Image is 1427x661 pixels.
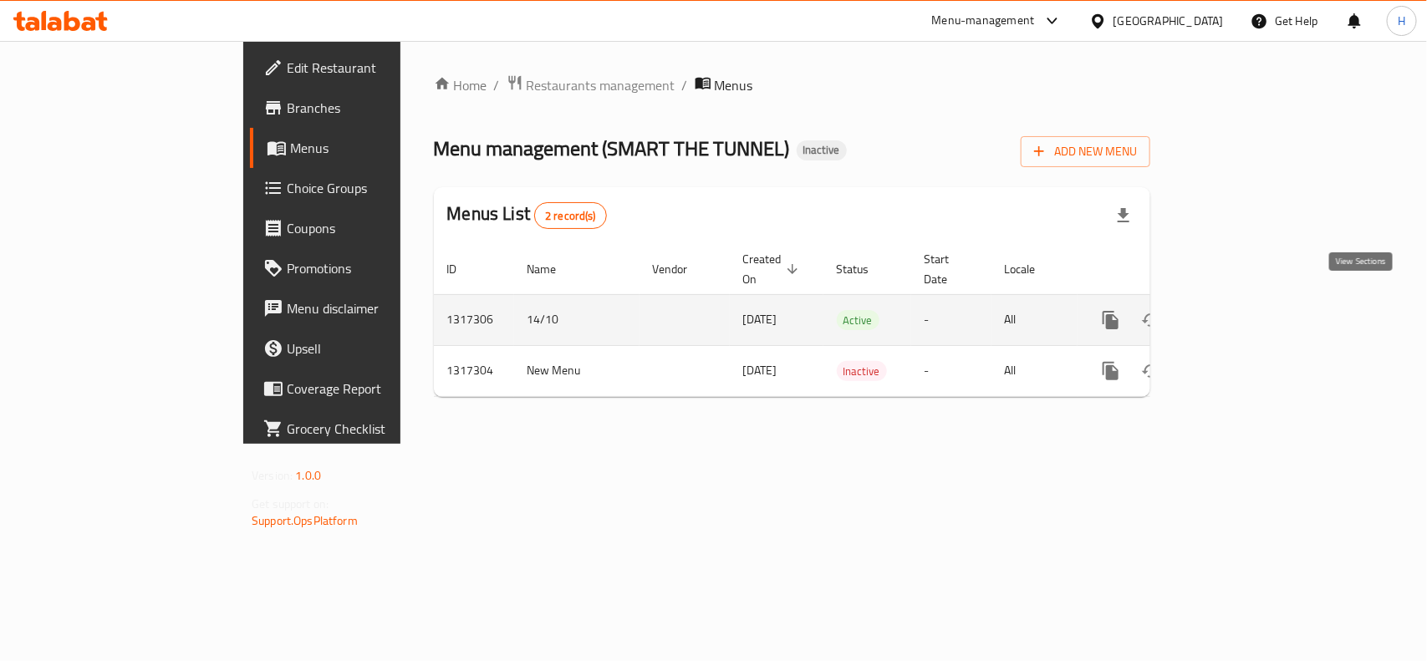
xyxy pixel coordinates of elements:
[925,249,971,289] span: Start Date
[837,362,887,381] span: Inactive
[797,140,847,160] div: Inactive
[743,359,777,381] span: [DATE]
[1078,244,1265,295] th: Actions
[837,361,887,381] div: Inactive
[1034,141,1137,162] span: Add New Menu
[250,369,482,409] a: Coverage Report
[911,294,991,345] td: -
[837,310,879,330] div: Active
[514,294,640,345] td: 14/10
[287,298,468,318] span: Menu disclaimer
[682,75,688,95] li: /
[743,249,803,289] span: Created On
[911,345,991,396] td: -
[287,98,468,118] span: Branches
[1021,136,1150,167] button: Add New Menu
[252,465,293,486] span: Version:
[250,88,482,128] a: Branches
[250,168,482,208] a: Choice Groups
[250,328,482,369] a: Upsell
[434,74,1150,96] nav: breadcrumb
[1103,196,1144,236] div: Export file
[287,379,468,399] span: Coverage Report
[715,75,753,95] span: Menus
[1114,12,1224,30] div: [GEOGRAPHIC_DATA]
[991,294,1078,345] td: All
[287,258,468,278] span: Promotions
[1398,12,1405,30] span: H
[535,208,606,224] span: 2 record(s)
[837,311,879,330] span: Active
[252,510,358,531] a: Support.OpsPlatform
[250,409,482,449] a: Grocery Checklist
[991,345,1078,396] td: All
[250,128,482,168] a: Menus
[527,75,675,95] span: Restaurants management
[1131,351,1171,391] button: Change Status
[797,143,847,157] span: Inactive
[250,48,482,88] a: Edit Restaurant
[287,338,468,358] span: Upsell
[534,202,607,229] div: Total records count
[494,75,500,95] li: /
[434,244,1265,397] table: enhanced table
[250,248,482,288] a: Promotions
[837,259,891,279] span: Status
[1005,259,1058,279] span: Locale
[287,419,468,439] span: Grocery Checklist
[447,259,479,279] span: ID
[295,465,321,486] span: 1.0.0
[287,178,468,198] span: Choice Groups
[250,288,482,328] a: Menu disclaimer
[250,208,482,248] a: Coupons
[1131,300,1171,340] button: Change Status
[514,345,640,396] td: New Menu
[290,138,468,158] span: Menus
[507,74,675,96] a: Restaurants management
[527,259,578,279] span: Name
[252,493,329,515] span: Get support on:
[743,308,777,330] span: [DATE]
[932,11,1035,31] div: Menu-management
[1091,300,1131,340] button: more
[287,218,468,238] span: Coupons
[447,201,607,229] h2: Menus List
[287,58,468,78] span: Edit Restaurant
[1091,351,1131,391] button: more
[653,259,710,279] span: Vendor
[434,130,790,167] span: Menu management ( SMART THE TUNNEL )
